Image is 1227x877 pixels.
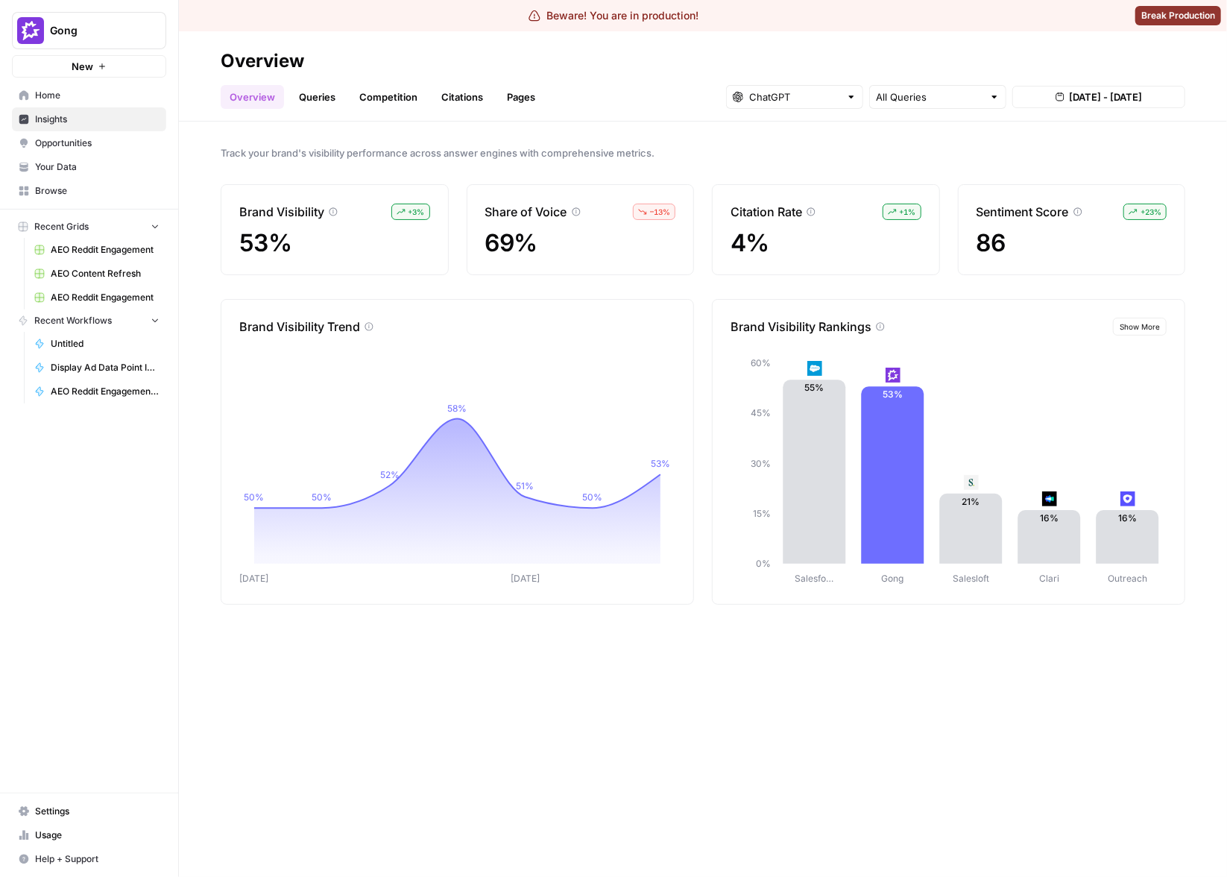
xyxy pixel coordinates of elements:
span: Your Data [35,160,160,174]
a: Display Ad Data Point Identifier (Gong Labs and Case Studies) [28,356,166,380]
text: 21% [962,496,980,507]
tspan: 58% [448,403,467,414]
span: Recent Workflows [34,314,112,327]
button: [DATE] - [DATE] [1012,86,1185,108]
a: AEO Content Refresh [28,262,166,286]
a: Settings [12,799,166,823]
span: Recent Grids [34,220,89,233]
tspan: Gong [882,573,904,585]
text: 16% [1040,512,1059,524]
span: + 23 % [1141,206,1161,218]
a: Usage [12,823,166,847]
tspan: Salesloft [953,573,989,585]
a: AEO Reddit Engagement - Fork [28,380,166,403]
a: Overview [221,85,284,109]
tspan: 45% [751,408,771,419]
span: + 1 % [900,206,916,218]
tspan: 53% [651,458,670,469]
tspan: Salesfo… [795,573,834,585]
div: Overview [221,49,304,73]
tspan: 50% [312,491,332,503]
tspan: 0% [756,558,771,569]
span: Show More [1120,321,1160,333]
span: AEO Reddit Engagement [51,291,160,304]
a: Competition [350,85,426,109]
span: AEO Reddit Engagement - Fork [51,385,160,398]
span: New [72,59,93,74]
a: AEO Reddit Engagement [28,286,166,309]
img: vpq3xj2nnch2e2ivhsgwmf7hbkjf [964,475,979,490]
tspan: 50% [583,491,603,503]
tspan: [DATE] [511,573,540,585]
tspan: 50% [245,491,265,503]
a: Your Data [12,155,166,179]
p: Brand Visibility Rankings [731,318,871,336]
span: AEO Content Refresh [51,267,160,280]
p: Citation Rate [731,203,802,221]
p: Sentiment Score [977,203,1069,221]
span: 53% [239,228,291,257]
span: Insights [35,113,160,126]
span: 69% [485,228,537,257]
button: New [12,55,166,78]
span: Untitled [51,337,160,351]
a: AEO Reddit Engagement [28,238,166,262]
img: hqfc7lxcqkggco7ktn8he1iiiia8 [1120,491,1135,506]
span: Break Production [1141,9,1215,22]
img: t5ivhg8jor0zzagzc03mug4u0re5 [807,361,822,376]
tspan: 30% [751,458,771,469]
p: Brand Visibility Trend [239,318,360,336]
button: Break Production [1135,6,1221,25]
a: Untitled [28,332,166,356]
a: Queries [290,85,344,109]
span: 86 [977,228,1006,257]
img: h6qlr8a97mop4asab8l5qtldq2wv [1042,491,1057,506]
a: Citations [432,85,492,109]
text: 55% [805,382,824,393]
div: Beware! You are in production! [529,8,698,23]
tspan: 60% [751,357,771,368]
input: All Queries [876,89,983,104]
button: Recent Workflows [12,309,166,332]
text: 53% [883,389,903,400]
button: Recent Grids [12,216,166,238]
span: AEO Reddit Engagement [51,243,160,257]
a: Opportunities [12,131,166,155]
p: Brand Visibility [239,203,324,221]
button: Workspace: Gong [12,12,166,49]
tspan: Outreach [1108,573,1147,585]
span: Help + Support [35,852,160,866]
a: Home [12,84,166,107]
tspan: 51% [516,480,534,491]
span: Gong [50,23,140,38]
button: Help + Support [12,847,166,871]
span: Opportunities [35,136,160,150]
img: w6cjb6u2gvpdnjw72qw8i2q5f3eb [886,368,900,383]
span: Home [35,89,160,102]
input: ChatGPT [749,89,840,104]
tspan: 15% [753,508,771,519]
span: Browse [35,184,160,198]
tspan: [DATE] [240,573,269,585]
span: + 3 % [409,206,425,218]
tspan: 52% [380,469,400,480]
span: Display Ad Data Point Identifier (Gong Labs and Case Studies) [51,361,160,374]
img: Gong Logo [17,17,44,44]
p: Share of Voice [485,203,567,221]
tspan: Clari [1039,573,1059,585]
span: – 13 % [650,206,670,218]
span: Track your brand's visibility performance across answer engines with comprehensive metrics. [221,145,1185,160]
a: Insights [12,107,166,131]
button: Show More [1113,318,1167,336]
text: 16% [1118,512,1137,524]
a: Pages [498,85,544,109]
span: Usage [35,829,160,842]
span: Settings [35,805,160,818]
span: 4% [731,228,769,257]
a: Browse [12,179,166,203]
span: [DATE] - [DATE] [1069,89,1142,104]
